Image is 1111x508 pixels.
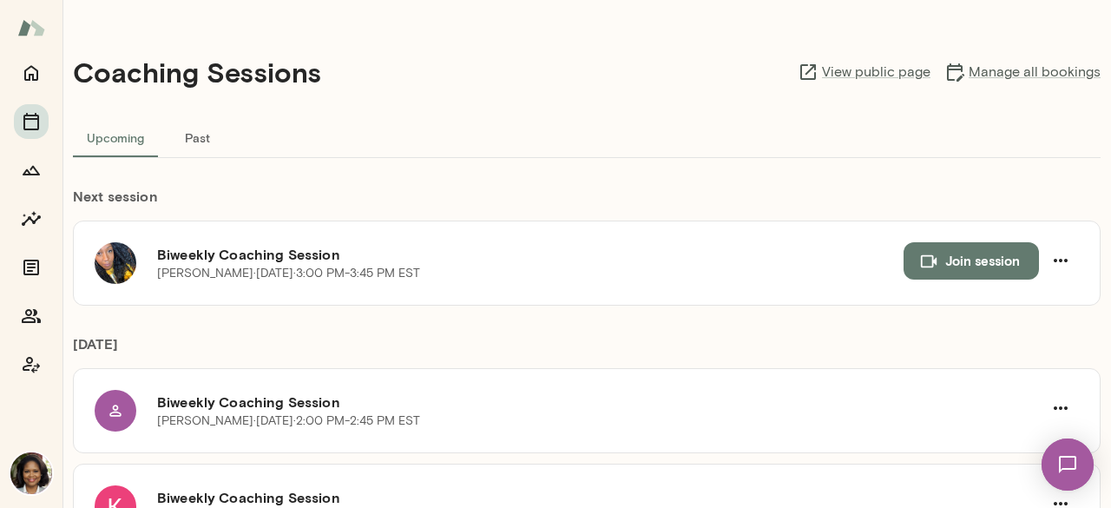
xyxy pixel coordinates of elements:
img: Cheryl Mills [10,452,52,494]
div: basic tabs example [73,116,1101,158]
button: Sessions [14,104,49,139]
h6: Biweekly Coaching Session [157,244,904,265]
button: Upcoming [73,116,158,158]
button: Coach app [14,347,49,382]
button: Past [158,116,236,158]
p: [PERSON_NAME] · [DATE] · 2:00 PM-2:45 PM EST [157,412,420,430]
h6: Biweekly Coaching Session [157,392,1042,412]
h6: [DATE] [73,333,1101,368]
button: Home [14,56,49,90]
button: Join session [904,242,1039,279]
button: Growth Plan [14,153,49,188]
button: Documents [14,250,49,285]
p: [PERSON_NAME] · [DATE] · 3:00 PM-3:45 PM EST [157,265,420,282]
h4: Coaching Sessions [73,56,321,89]
img: Mento [17,11,45,44]
h6: Biweekly Coaching Session [157,487,1042,508]
a: View public page [798,62,930,82]
button: Insights [14,201,49,236]
button: Members [14,299,49,333]
h6: Next session [73,186,1101,221]
a: Manage all bookings [944,62,1101,82]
